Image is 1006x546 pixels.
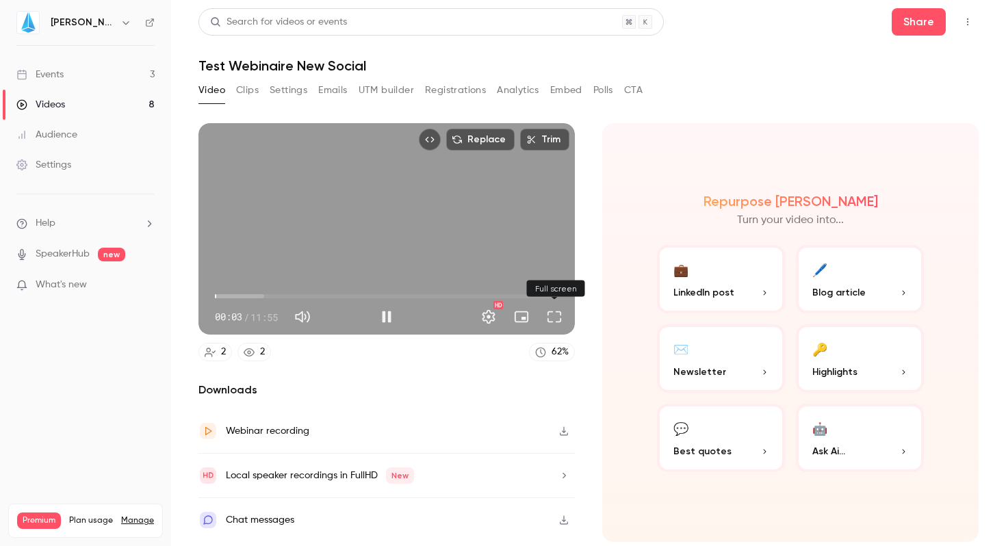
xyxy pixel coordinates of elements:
[17,12,39,34] img: JIN
[527,281,585,297] div: Full screen
[657,324,785,393] button: ✉️Newsletter
[957,11,979,33] button: Top Bar Actions
[796,404,924,472] button: 🤖Ask Ai...
[657,245,785,313] button: 💼LinkedIn post
[812,417,827,439] div: 🤖
[244,310,249,324] span: /
[237,343,271,361] a: 2
[373,303,400,330] button: Pause
[812,338,827,359] div: 🔑
[812,259,827,280] div: 🖊️
[359,79,414,101] button: UTM builder
[497,79,539,101] button: Analytics
[16,128,77,142] div: Audience
[16,216,155,231] li: help-dropdown-opener
[221,345,226,359] div: 2
[673,285,734,300] span: LinkedIn post
[673,259,688,280] div: 💼
[210,15,347,29] div: Search for videos or events
[475,303,502,330] button: Settings
[69,515,113,526] span: Plan usage
[16,158,71,172] div: Settings
[673,338,688,359] div: ✉️
[520,129,569,151] button: Trim
[226,467,414,484] div: Local speaker recordings in FullHD
[250,310,278,324] span: 11:55
[593,79,613,101] button: Polls
[552,345,569,359] div: 62 %
[36,216,55,231] span: Help
[236,79,259,101] button: Clips
[51,16,115,29] h6: [PERSON_NAME]
[36,278,87,292] span: What's new
[198,343,232,361] a: 2
[624,79,643,101] button: CTA
[36,247,90,261] a: SpeakerHub
[812,285,866,300] span: Blog article
[446,129,515,151] button: Replace
[318,79,347,101] button: Emails
[657,404,785,472] button: 💬Best quotes
[198,57,979,74] h1: Test Webinaire New Social
[16,68,64,81] div: Events
[215,310,278,324] div: 00:03
[737,212,844,229] p: Turn your video into...
[198,382,575,398] h2: Downloads
[425,79,486,101] button: Registrations
[226,423,309,439] div: Webinar recording
[529,343,575,361] a: 62%
[198,79,225,101] button: Video
[812,365,857,379] span: Highlights
[17,512,61,529] span: Premium
[138,279,155,291] iframe: Noticeable Trigger
[704,193,878,209] h2: Repurpose [PERSON_NAME]
[16,98,65,112] div: Videos
[98,248,125,261] span: new
[892,8,946,36] button: Share
[226,512,294,528] div: Chat messages
[493,301,503,309] div: HD
[215,310,242,324] span: 00:03
[550,79,582,101] button: Embed
[796,245,924,313] button: 🖊️Blog article
[260,345,265,359] div: 2
[673,417,688,439] div: 💬
[812,444,845,458] span: Ask Ai...
[673,444,732,458] span: Best quotes
[673,365,726,379] span: Newsletter
[796,324,924,393] button: 🔑Highlights
[419,129,441,151] button: Embed video
[270,79,307,101] button: Settings
[121,515,154,526] a: Manage
[541,303,568,330] button: Full screen
[289,303,316,330] button: Mute
[508,303,535,330] button: Turn on miniplayer
[386,467,414,484] span: New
